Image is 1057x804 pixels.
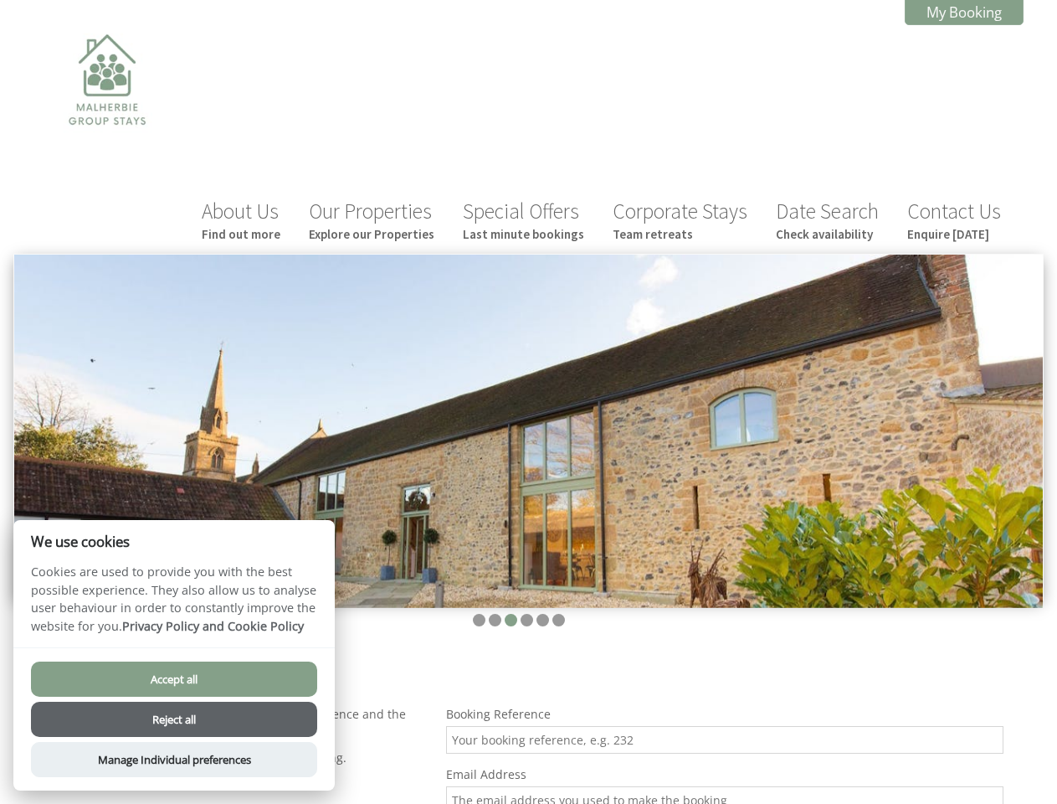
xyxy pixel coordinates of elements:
button: Manage Individual preferences [31,742,317,777]
button: Reject all [31,702,317,737]
label: Email Address [446,766,1003,782]
h2: We use cookies [13,533,335,549]
a: Contact UsEnquire [DATE] [907,198,1001,242]
small: Find out more [202,226,280,242]
small: Check availability [776,226,879,242]
small: Last minute bookings [463,226,584,242]
a: Special OffersLast minute bookings [463,198,584,242]
p: Cookies are used to provide you with the best possible experience. They also allow us to analyse ... [13,563,335,647]
a: Our PropertiesExplore our Properties [309,198,434,242]
small: Enquire [DATE] [907,226,1001,242]
small: Explore our Properties [309,226,434,242]
a: Corporate StaysTeam retreats [613,198,747,242]
a: Date SearchCheck availability [776,198,879,242]
a: Privacy Policy and Cookie Policy [122,618,304,634]
input: Your booking reference, e.g. 232 [446,726,1003,754]
small: Team retreats [613,226,747,242]
a: About UsFind out more [202,198,280,242]
button: Accept all [31,662,317,697]
img: Malherbie Group Stays [23,23,191,191]
h1: View Booking [33,658,1003,690]
label: Booking Reference [446,706,1003,722]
